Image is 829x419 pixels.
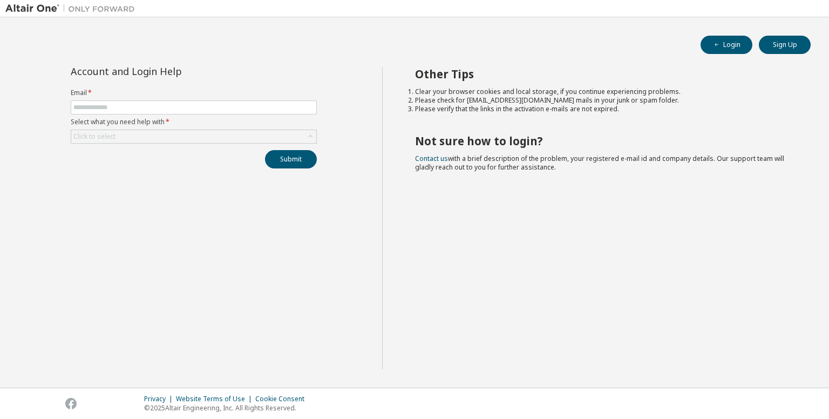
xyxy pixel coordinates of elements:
[701,36,752,54] button: Login
[265,150,317,168] button: Submit
[176,395,255,403] div: Website Terms of Use
[65,398,77,409] img: facebook.svg
[415,154,784,172] span: with a brief description of the problem, your registered e-mail id and company details. Our suppo...
[415,154,448,163] a: Contact us
[71,118,317,126] label: Select what you need help with
[144,403,311,413] p: © 2025 Altair Engineering, Inc. All Rights Reserved.
[415,87,792,96] li: Clear your browser cookies and local storage, if you continue experiencing problems.
[71,67,268,76] div: Account and Login Help
[144,395,176,403] div: Privacy
[415,105,792,113] li: Please verify that the links in the activation e-mails are not expired.
[5,3,140,14] img: Altair One
[73,132,115,141] div: Click to select
[71,130,316,143] div: Click to select
[71,89,317,97] label: Email
[255,395,311,403] div: Cookie Consent
[415,67,792,81] h2: Other Tips
[415,96,792,105] li: Please check for [EMAIL_ADDRESS][DOMAIN_NAME] mails in your junk or spam folder.
[759,36,811,54] button: Sign Up
[415,134,792,148] h2: Not sure how to login?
